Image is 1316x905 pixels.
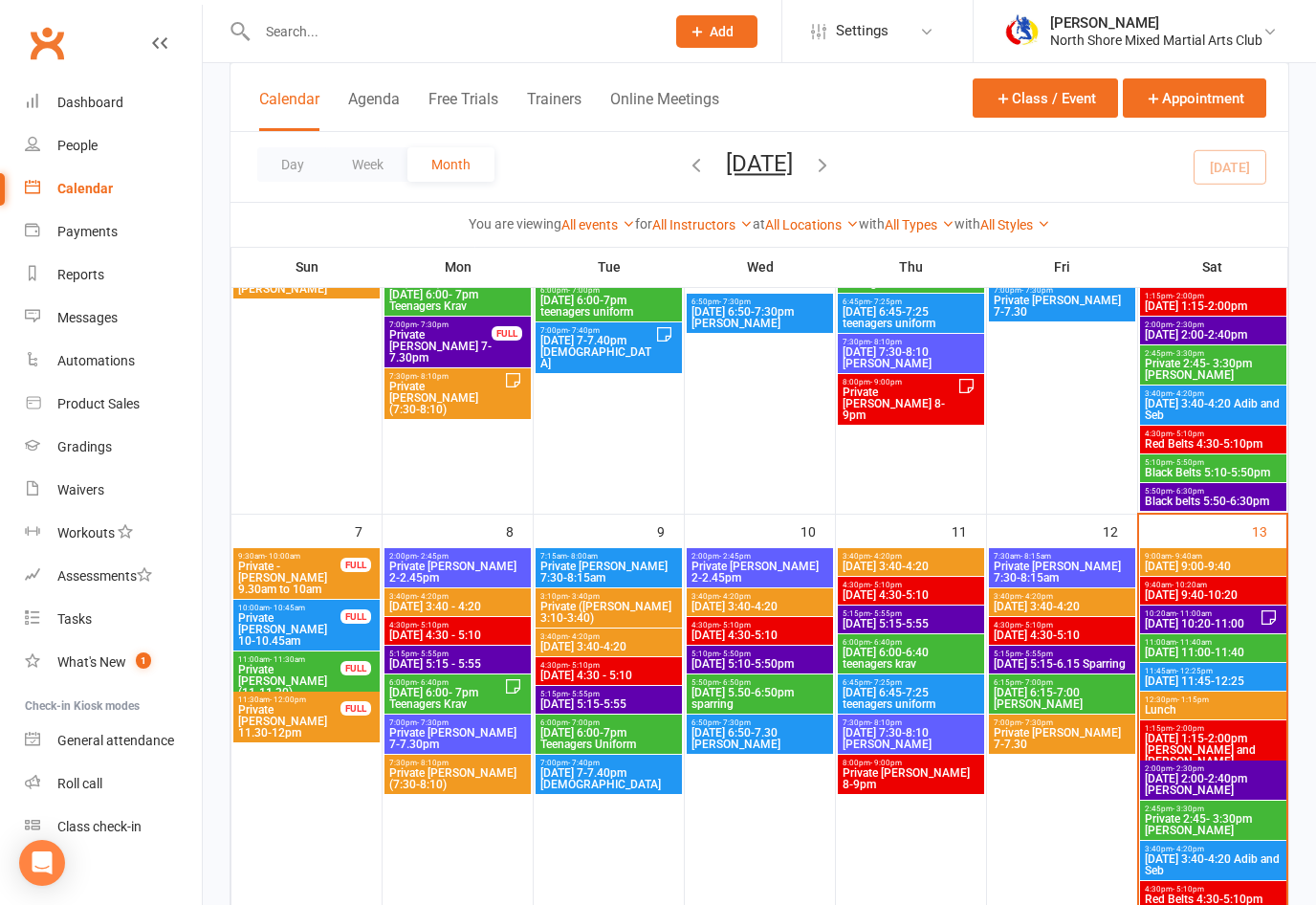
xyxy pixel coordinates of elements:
span: - 4:20pm [568,632,600,641]
span: [DATE] 1:15-2:00pm [1144,300,1283,312]
span: - 3:30pm [1173,349,1204,358]
div: What's New [57,654,126,670]
span: 4:30pm [842,581,980,589]
span: - 12:00pm [270,695,306,704]
button: Agenda [348,90,400,131]
span: [DATE] 3:40-4:20 [691,601,829,612]
span: [DATE] 3:40-4:20 Adib and Seb [1144,853,1283,876]
a: All events [561,217,635,232]
span: [DATE] 6:45-7:25 teenagers uniform [842,306,980,329]
span: 3:40pm [993,592,1131,601]
span: - 11:30am [270,655,305,664]
button: Class / Event [973,78,1118,118]
span: Private [PERSON_NAME] 11.30-12pm [237,704,341,739]
span: - 6:30pm [1173,487,1204,496]
th: Fri [987,247,1138,287]
div: FULL [340,609,371,624]
div: 12 [1103,515,1137,546]
span: 3:40pm [539,632,678,641]
button: Month [407,147,494,182]
span: 7:30pm [388,372,504,381]
span: [DATE] 6:00-7pm Teenagers Uniform [539,727,678,750]
span: [DATE] 4:30 - 5:10 [539,670,678,681]
span: - 6:40pm [870,638,902,647]
span: Private [PERSON_NAME] 2-2.45pm [691,561,829,584]
a: All Styles [980,217,1050,232]
a: All Instructors [652,217,753,232]
span: 5:50pm [691,678,829,687]
span: 7:15am [539,552,678,561]
span: Private [PERSON_NAME] 10-10.45am [237,612,341,647]
span: - 5:10pm [1173,430,1204,438]
span: 7:00pm [993,286,1131,295]
span: 4:30pm [1144,885,1283,894]
span: Private [PERSON_NAME] 7-7.30pm [388,727,527,750]
div: North Shore Mixed Martial Arts Club [1050,32,1262,49]
span: - 7:30pm [719,298,751,306]
strong: at [753,216,765,232]
th: Sun [231,247,383,287]
div: Tasks [57,611,92,627]
span: 5:15pm [993,650,1131,658]
input: Search... [252,18,651,45]
a: Assessments [25,555,202,598]
span: [DATE] 5:15 - 5:55 [388,658,527,670]
span: - 8:10pm [417,372,449,381]
th: Tue [534,247,685,287]
button: Free Trials [428,90,498,131]
div: Reports [57,267,104,282]
span: [DATE] 11:00-11:40 [1144,647,1283,658]
span: - 5:55pm [417,650,449,658]
span: - 11:00am [1176,609,1212,618]
span: 8:00pm [842,378,957,386]
span: - 5:10pm [719,621,751,629]
a: General attendance kiosk mode [25,719,202,762]
strong: with [954,216,980,232]
span: 6:50pm [691,718,829,727]
span: - 5:50pm [719,650,751,658]
a: All Types [885,217,954,232]
span: 5:15pm [388,650,527,658]
strong: with [859,216,885,232]
span: 7:30pm [842,338,980,346]
div: 7 [355,515,382,546]
div: Product Sales [57,396,140,411]
a: All Locations [765,217,859,232]
span: - 10:00am [265,552,300,561]
span: [DATE] 6:00- 7pm Teenagers Krav [388,687,504,710]
span: 9:30am [237,552,341,561]
span: [DATE] 4:30-5:10 [691,629,829,641]
span: [DATE] 5:15-6.15 Sparring [993,658,1131,670]
span: - 10:45am [270,604,305,612]
span: 3:40pm [842,552,980,561]
span: Black belts 5:50-6:30pm [1144,496,1283,507]
div: FULL [340,661,371,675]
span: 7:00pm [993,718,1131,727]
span: 6:00pm [539,718,678,727]
span: 3:10pm [539,592,678,601]
span: [DATE] 9:40-10:20 [1144,589,1283,601]
div: FULL [492,326,522,341]
th: Sat [1138,247,1288,287]
span: [DATE] 4:30-5:10 [993,629,1131,641]
span: [DATE] 3:40-4:20 Adib and Seb [1144,398,1283,421]
span: [DATE] 7-7.40pm [DEMOGRAPHIC_DATA] [539,767,678,790]
span: - 6:40pm [417,678,449,687]
a: Workouts [25,512,202,555]
span: 6:50pm [691,298,829,306]
div: 11 [952,515,986,546]
span: - 7:30pm [719,718,751,727]
span: [DATE] 7:30-8:10 [PERSON_NAME] [842,346,980,369]
div: Payments [57,224,118,239]
span: Private - [PERSON_NAME] 9.30am to 10am [237,561,341,595]
span: 6:00pm [539,286,678,295]
a: People [25,124,202,167]
span: 10:20am [1144,609,1260,618]
button: Week [328,147,407,182]
span: 7:30pm [842,718,980,727]
span: - 4:20pm [417,592,449,601]
span: 2:00pm [691,552,829,561]
span: [DATE] 7:30-8:10 [PERSON_NAME] [842,727,980,750]
span: 7:00pm [539,326,655,335]
span: 10:00am [237,604,341,612]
